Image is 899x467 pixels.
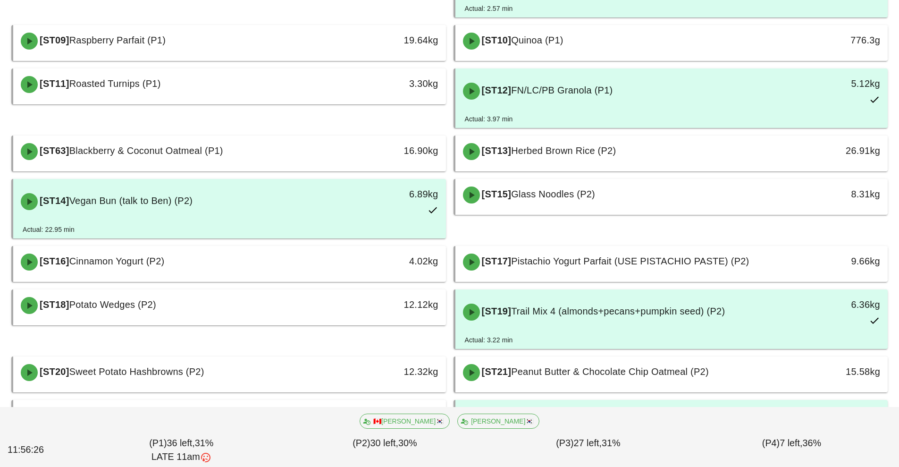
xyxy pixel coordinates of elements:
div: 11:56:26 [6,441,80,459]
span: Sweet Potato Hashbrowns (P2) [69,366,204,377]
div: 26.91kg [784,143,880,158]
span: [ST12] [480,85,512,95]
span: 27 left, [574,438,602,448]
span: 36 left, [167,438,194,448]
div: 6.89kg [342,187,438,202]
span: Potato Wedges (P2) [69,299,156,310]
span: [ST17] [480,256,512,266]
span: [PERSON_NAME]🇰🇷 [463,414,533,428]
span: [ST10] [480,35,512,45]
span: [ST19] [480,306,512,316]
div: Actual: 3.97 min [465,114,513,124]
span: Vegan Bun (talk to Ben) (P2) [69,195,193,206]
div: 19.64kg [342,33,438,48]
span: Blackberry & Coconut Oatmeal (P1) [69,145,223,156]
div: 776.3g [784,33,880,48]
div: 3.30kg [342,76,438,91]
span: Peanut Butter & Chocolate Chip Oatmeal (P2) [511,366,709,377]
div: Actual: 22.95 min [23,224,75,235]
span: Pistachio Yogurt Parfait (USE PISTACHIO PASTE) (P2) [511,256,749,266]
div: 12.12kg [342,297,438,312]
span: FN/LC/PB Granola (P1) [511,85,613,95]
span: [ST21] [480,366,512,377]
div: 6.36kg [784,297,880,312]
span: Raspberry Parfait (P1) [69,35,166,45]
div: 8.31kg [784,187,880,202]
span: Quinoa (P1) [511,35,563,45]
span: [ST13] [480,145,512,156]
span: [ST20] [38,366,69,377]
div: Actual: 2.57 min [465,3,513,14]
div: Actual: 3.22 min [465,335,513,345]
span: 30 left, [370,438,398,448]
span: [ST18] [38,299,69,310]
div: 12.32kg [342,364,438,379]
span: [ST63] [38,145,69,156]
div: 15.58kg [784,364,880,379]
div: 4.02kg [342,254,438,269]
span: [ST14] [38,195,69,206]
div: (P3) 31% [487,434,690,466]
span: Cinnamon Yogurt (P2) [69,256,165,266]
span: [ST09] [38,35,69,45]
div: (P1) 31% [80,434,283,466]
span: Herbed Brown Rice (P2) [511,145,616,156]
div: (P2) 30% [283,434,487,466]
span: Roasted Turnips (P1) [69,78,161,89]
div: LATE 11am [82,450,281,464]
span: 🇨🇦[PERSON_NAME]🇰🇷 [366,414,444,428]
span: Trail Mix 4 (almonds+pecans+pumpkin seed) (P2) [511,306,725,316]
span: [ST11] [38,78,69,89]
div: 16.90kg [342,143,438,158]
div: (P4) 36% [690,434,893,466]
div: 5.12kg [784,76,880,91]
span: 7 left, [780,438,802,448]
span: [ST15] [480,189,512,199]
div: 9.66kg [784,254,880,269]
span: [ST16] [38,256,69,266]
span: Glass Noodles (P2) [511,189,595,199]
